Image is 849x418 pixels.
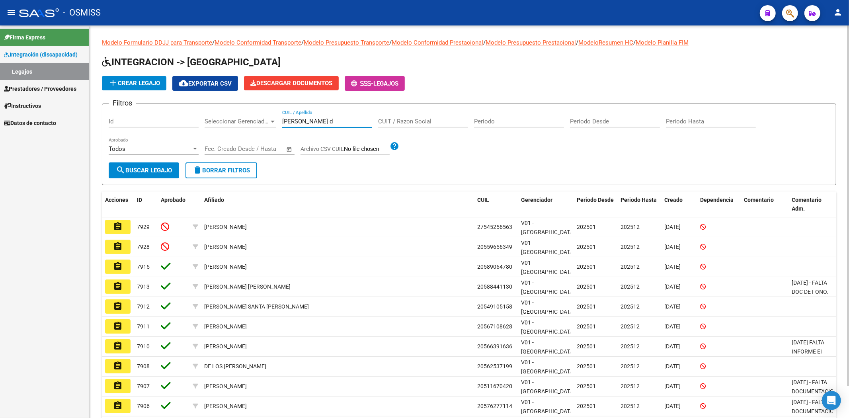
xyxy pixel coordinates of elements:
[108,78,118,88] mat-icon: add
[137,343,150,350] span: 7910
[113,262,123,271] mat-icon: assignment
[113,381,123,391] mat-icon: assignment
[664,264,681,270] span: [DATE]
[344,146,390,153] input: Archivo CSV CUIL
[392,39,483,46] a: Modelo Conformidad Prestacional
[113,401,123,410] mat-icon: assignment
[477,224,512,230] span: 27545256563
[250,80,332,87] span: Descargar Documentos
[109,162,179,178] button: Buscar Legajo
[636,39,689,46] a: Modelo Planilla FIM
[477,363,512,369] span: 20562537199
[116,165,125,175] mat-icon: search
[193,167,250,174] span: Borrar Filtros
[664,303,681,310] span: [DATE]
[574,191,617,218] datatable-header-cell: Periodo Desde
[577,244,596,250] span: 202501
[521,339,575,355] span: V01 - [GEOGRAPHIC_DATA]
[179,80,232,87] span: Exportar CSV
[185,162,257,178] button: Borrar Filtros
[700,197,734,203] span: Dependencia
[577,303,596,310] span: 202501
[664,224,681,230] span: [DATE]
[109,98,136,109] h3: Filtros
[137,264,150,270] span: 7915
[204,382,247,391] div: [PERSON_NAME]
[345,76,405,91] button: -Legajos
[204,402,247,411] div: [PERSON_NAME]
[4,119,56,127] span: Datos de contacto
[172,76,238,91] button: Exportar CSV
[102,57,281,68] span: INTEGRACION -> [GEOGRAPHIC_DATA]
[102,39,212,46] a: Modelo Formulario DDJJ para Transporte
[4,33,45,42] span: Firma Express
[521,260,575,275] span: V01 - [GEOGRAPHIC_DATA]
[113,301,123,311] mat-icon: assignment
[621,244,640,250] span: 202512
[351,80,373,87] span: -
[621,343,640,350] span: 202512
[113,281,123,291] mat-icon: assignment
[113,242,123,251] mat-icon: assignment
[833,8,843,17] mat-icon: person
[113,361,123,371] mat-icon: assignment
[137,283,150,290] span: 7913
[664,403,681,409] span: [DATE]
[158,191,189,218] datatable-header-cell: Aprobado
[477,303,512,310] span: 20549105158
[577,363,596,369] span: 202501
[741,191,788,218] datatable-header-cell: Comentario
[113,341,123,351] mat-icon: assignment
[477,323,512,330] span: 20567108628
[116,167,172,174] span: Buscar Legajo
[204,223,247,232] div: [PERSON_NAME]
[577,264,596,270] span: 202501
[521,197,552,203] span: Gerenciador
[621,224,640,230] span: 202512
[518,191,574,218] datatable-header-cell: Gerenciador
[204,262,247,272] div: [PERSON_NAME]
[477,264,512,270] span: 20589064780
[161,197,185,203] span: Aprobado
[521,299,575,315] span: V01 - [GEOGRAPHIC_DATA]
[621,383,640,389] span: 202512
[621,323,640,330] span: 202512
[792,279,828,295] span: 6/08/2025 - FALTA DOC DE FONO.
[4,102,41,110] span: Instructivos
[664,283,681,290] span: [DATE]
[179,78,188,88] mat-icon: cloud_download
[204,302,309,311] div: [PERSON_NAME] SANTA [PERSON_NAME]
[137,244,150,250] span: 7928
[577,343,596,350] span: 202501
[137,383,150,389] span: 7907
[486,39,576,46] a: Modelo Presupuesto Prestacional
[477,197,489,203] span: CUIL
[373,80,398,87] span: Legajos
[301,146,344,152] span: Archivo CSV CUIL
[205,145,230,152] input: Start date
[664,244,681,250] span: [DATE]
[201,191,474,218] datatable-header-cell: Afiliado
[137,363,150,369] span: 7908
[664,383,681,389] span: [DATE]
[137,224,150,230] span: 7929
[113,222,123,231] mat-icon: assignment
[204,322,247,331] div: [PERSON_NAME]
[621,403,640,409] span: 202512
[664,343,681,350] span: [DATE]
[137,303,150,310] span: 7912
[137,323,150,330] span: 7911
[521,319,575,335] span: V01 - [GEOGRAPHIC_DATA]
[6,8,16,17] mat-icon: menu
[577,323,596,330] span: 202501
[109,145,125,152] span: Todos
[285,145,294,154] button: Open calendar
[193,165,202,175] mat-icon: delete
[661,191,697,218] datatable-header-cell: Creado
[477,343,512,350] span: 20566391636
[105,197,128,203] span: Acciones
[137,197,142,203] span: ID
[792,339,824,373] span: 6/8/25 FALTA INFORME EI FALTA DOCU TERAPIAS
[477,283,512,290] span: 20588441130
[788,191,836,218] datatable-header-cell: Comentario Adm.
